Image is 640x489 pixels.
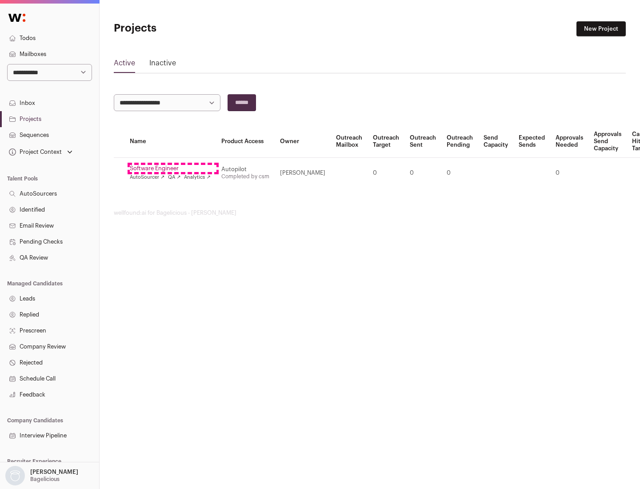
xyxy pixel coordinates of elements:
[275,158,331,188] td: [PERSON_NAME]
[550,158,588,188] td: 0
[30,469,78,476] p: [PERSON_NAME]
[168,174,180,181] a: QA ↗
[221,174,269,179] a: Completed by csm
[7,146,74,158] button: Open dropdown
[114,21,284,36] h1: Projects
[478,125,513,158] th: Send Capacity
[550,125,588,158] th: Approvals Needed
[404,125,441,158] th: Outreach Sent
[216,125,275,158] th: Product Access
[368,125,404,158] th: Outreach Target
[441,125,478,158] th: Outreach Pending
[4,466,80,485] button: Open dropdown
[331,125,368,158] th: Outreach Mailbox
[30,476,60,483] p: Bagelicious
[124,125,216,158] th: Name
[441,158,478,188] td: 0
[513,125,550,158] th: Expected Sends
[221,166,269,173] div: Autopilot
[368,158,404,188] td: 0
[4,9,30,27] img: Wellfound
[114,58,135,72] a: Active
[275,125,331,158] th: Owner
[5,466,25,485] img: nopic.png
[588,125,627,158] th: Approvals Send Capacity
[7,148,62,156] div: Project Context
[149,58,176,72] a: Inactive
[114,209,626,216] footer: wellfound:ai for Bagelicious - [PERSON_NAME]
[184,174,210,181] a: Analytics ↗
[130,174,164,181] a: AutoSourcer ↗
[130,165,211,172] a: Software Engineer
[576,21,626,36] a: New Project
[404,158,441,188] td: 0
